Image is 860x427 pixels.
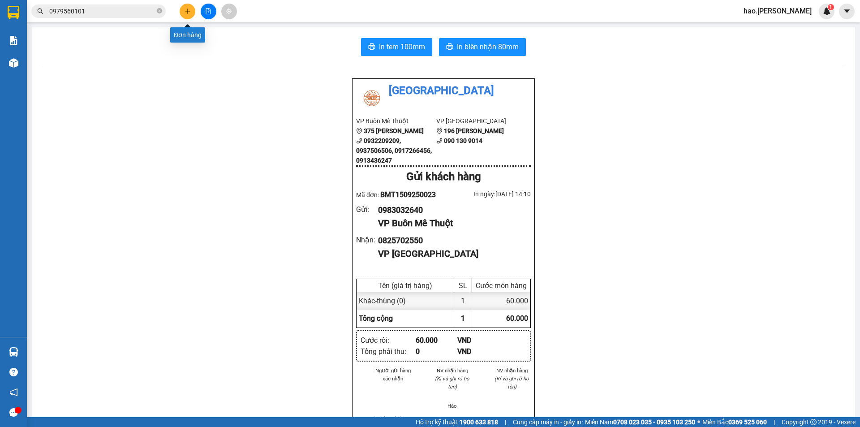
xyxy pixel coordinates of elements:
button: plus [180,4,195,19]
div: Gửi : [356,204,378,215]
span: file-add [205,8,211,14]
img: warehouse-icon [9,58,18,68]
button: file-add [201,4,216,19]
img: icon-new-feature [823,7,831,15]
div: 60.000 [416,335,457,346]
span: phone [436,138,443,144]
span: phone [356,138,362,144]
span: 1 [461,314,465,323]
div: VP Buôn Mê Thuột [378,216,524,230]
div: Cước rồi : [361,335,416,346]
b: 0932209209, 0937506506, 0917266456, 0913436247 [356,137,432,164]
button: printerIn biên nhận 80mm [439,38,526,56]
li: NV nhận hàng [493,367,531,375]
span: notification [9,388,18,397]
div: Quy định nhận/gửi hàng : [356,415,531,423]
span: hao.[PERSON_NAME] [736,5,819,17]
li: VP [GEOGRAPHIC_DATA] [62,63,119,93]
span: caret-down [843,7,851,15]
span: 60.000 [506,314,528,323]
button: caret-down [839,4,855,19]
span: ⚪️ [697,420,700,424]
span: close-circle [157,8,162,13]
img: logo.jpg [356,82,387,114]
div: Nhận : [356,234,378,246]
span: 1 [829,4,832,10]
div: VP [GEOGRAPHIC_DATA] [378,247,524,261]
div: Mã đơn: [356,189,443,200]
div: VND [457,335,499,346]
b: 090 130 9014 [444,137,482,144]
b: 196 [PERSON_NAME] [444,127,504,134]
div: 1 [454,292,472,310]
span: plus [185,8,191,14]
span: environment [356,128,362,134]
span: Hỗ trợ kỹ thuật: [416,417,498,427]
button: printerIn tem 100mm [361,38,432,56]
div: 0825702550 [378,234,524,247]
span: BMT1509250023 [380,190,436,199]
li: VP [GEOGRAPHIC_DATA] [436,116,516,126]
div: 60.000 [472,292,530,310]
span: Miền Bắc [702,417,767,427]
li: [GEOGRAPHIC_DATA] [4,4,130,53]
sup: 1 [828,4,834,10]
li: Hảo [434,402,472,410]
span: copyright [810,419,817,425]
span: In biên nhận 80mm [457,41,519,52]
div: Gửi khách hàng [356,168,531,185]
i: (Kí và ghi rõ họ tên) [435,375,469,390]
li: Người gửi hàng xác nhận [374,367,412,383]
div: Cước món hàng [474,281,528,290]
span: | [774,417,775,427]
img: logo-vxr [8,6,19,19]
img: warehouse-icon [9,347,18,357]
li: VP Buôn Mê Thuột [4,63,62,73]
div: VND [457,346,499,357]
strong: 0369 525 060 [728,418,767,426]
div: Tổng phải thu : [361,346,416,357]
span: question-circle [9,368,18,376]
span: In tem 100mm [379,41,425,52]
span: aim [226,8,232,14]
input: Tìm tên, số ĐT hoặc mã đơn [49,6,155,16]
div: 0983032640 [378,204,524,216]
img: solution-icon [9,36,18,45]
li: [GEOGRAPHIC_DATA] [356,82,531,99]
span: environment [436,128,443,134]
li: VP Buôn Mê Thuột [356,116,436,126]
span: Cung cấp máy in - giấy in: [513,417,583,427]
span: Khác - thùng (0) [359,297,406,305]
span: Tổng cộng [359,314,393,323]
i: (Kí và ghi rõ họ tên) [494,375,529,390]
span: printer [368,43,375,52]
div: Tên (giá trị hàng) [359,281,451,290]
span: close-circle [157,7,162,16]
img: logo.jpg [4,4,36,36]
div: 0 [416,346,457,357]
span: | [505,417,506,427]
span: search [37,8,43,14]
strong: 1900 633 818 [460,418,498,426]
button: aim [221,4,237,19]
li: NV nhận hàng [434,367,472,375]
span: Miền Nam [585,417,695,427]
div: SL [456,281,469,290]
b: 375 [PERSON_NAME] [364,127,424,134]
strong: 0708 023 035 - 0935 103 250 [613,418,695,426]
span: printer [446,43,453,52]
div: In ngày: [DATE] 14:10 [443,189,531,199]
span: message [9,408,18,417]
